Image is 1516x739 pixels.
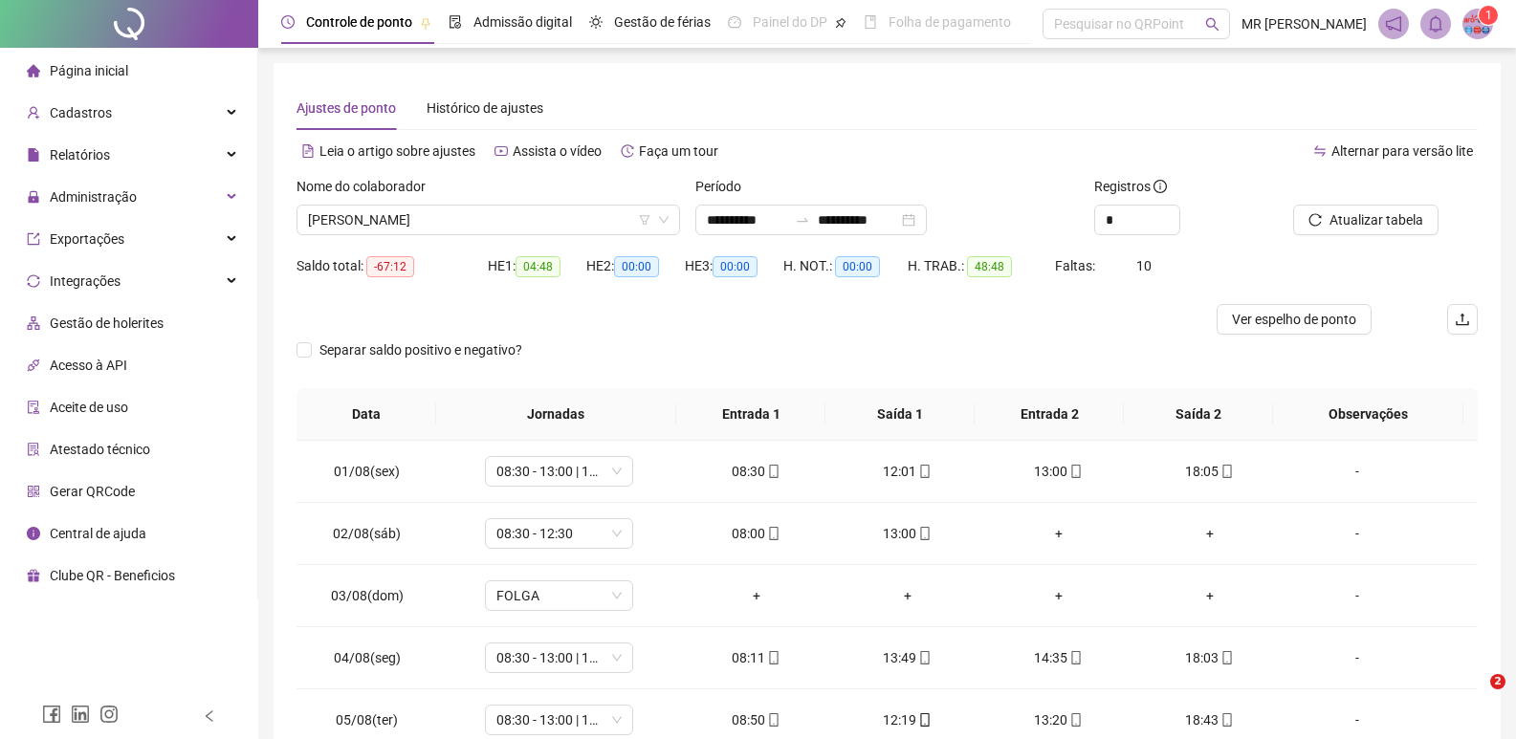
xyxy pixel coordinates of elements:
span: gift [27,569,40,582]
span: mobile [1067,465,1083,478]
span: sync [27,274,40,288]
span: FOLGA [496,581,622,610]
span: filter [639,214,650,226]
div: + [847,585,968,606]
span: Ver espelho de ponto [1232,309,1356,330]
span: 00:00 [713,256,758,277]
div: 08:00 [696,523,817,544]
span: Central de ajuda [50,526,146,541]
span: upload [1455,312,1470,327]
span: Integrações [50,273,121,289]
span: Ajustes de ponto [297,100,396,116]
th: Entrada 2 [975,388,1124,441]
span: mobile [916,527,932,540]
span: mobile [1219,651,1234,664]
span: mobile [765,651,780,664]
button: Atualizar tabela [1293,205,1439,235]
span: apartment [27,316,40,330]
span: 08:30 - 13:00 | 14:00 - 17:30 [496,643,622,672]
span: Histórico de ajustes [427,100,543,116]
div: 13:00 [847,523,968,544]
span: info-circle [27,527,40,540]
th: Observações [1273,388,1463,441]
span: audit [27,401,40,414]
span: home [27,64,40,77]
span: file-done [449,15,462,29]
div: 13:49 [847,647,968,668]
div: 18:05 [1150,461,1270,482]
span: search [1205,17,1219,32]
div: HE 2: [586,255,685,277]
span: Gestão de férias [614,14,711,30]
span: youtube [494,144,508,158]
span: Registros [1094,176,1167,197]
span: file [27,148,40,162]
div: 18:43 [1150,709,1270,730]
span: mobile [1219,465,1234,478]
span: Exportações [50,231,124,247]
div: + [696,585,817,606]
span: Aceite de uso [50,400,128,415]
span: swap [1313,144,1327,158]
sup: Atualize o seu contato no menu Meus Dados [1479,6,1498,25]
span: 48:48 [967,256,1012,277]
span: 08:30 - 13:00 | 14:00 - 17:30 [496,706,622,734]
span: lock [27,190,40,204]
span: Relatórios [50,147,110,163]
span: Atualizar tabela [1329,209,1423,230]
th: Data [297,388,436,441]
span: 00:00 [614,256,659,277]
span: pushpin [420,17,431,29]
span: 00:00 [835,256,880,277]
span: 01/08(sex) [334,464,400,479]
img: 50414 [1463,10,1492,38]
span: dashboard [728,15,741,29]
div: 13:20 [999,709,1119,730]
span: 1 [1485,9,1492,22]
span: left [203,709,216,723]
span: Faça um tour [639,143,718,159]
span: Acesso à API [50,358,127,373]
span: mobile [916,465,932,478]
span: Leia o artigo sobre ajustes [319,143,475,159]
label: Período [695,176,754,197]
th: Jornadas [436,388,676,441]
span: solution [27,443,40,456]
span: Gerar QRCode [50,484,135,499]
span: 04/08(seg) [334,650,401,665]
span: Controle de ponto [306,14,412,30]
span: history [621,144,634,158]
span: 2 [1490,674,1505,689]
span: mobile [1067,651,1083,664]
div: + [1150,523,1270,544]
div: Saldo total: [297,255,488,277]
span: reload [1308,213,1322,227]
span: user-add [27,106,40,120]
span: MARCOS VINICIO BRAZAO DE OLIVEIRA [308,206,669,234]
div: 14:35 [999,647,1119,668]
th: Saída 1 [825,388,975,441]
span: bell [1427,15,1444,33]
span: clock-circle [281,15,295,29]
span: info-circle [1153,180,1167,193]
span: mobile [765,527,780,540]
span: mobile [1219,713,1234,727]
span: book [864,15,877,29]
span: swap-right [795,212,810,228]
span: 02/08(sáb) [333,526,401,541]
div: 12:19 [847,709,968,730]
div: 08:30 [696,461,817,482]
span: mobile [1067,713,1083,727]
span: mobile [765,465,780,478]
span: 08:30 - 13:00 | 14:00 - 17:30 [496,457,622,486]
span: file-text [301,144,315,158]
th: Entrada 1 [676,388,825,441]
div: 12:01 [847,461,968,482]
span: qrcode [27,485,40,498]
div: 08:50 [696,709,817,730]
span: Atestado técnico [50,442,150,457]
div: HE 1: [488,255,586,277]
span: Cadastros [50,105,112,120]
label: Nome do colaborador [297,176,438,197]
span: mobile [916,651,932,664]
